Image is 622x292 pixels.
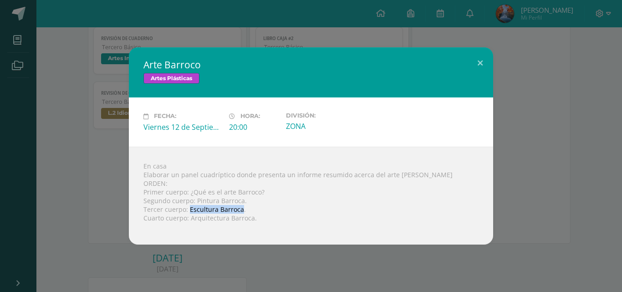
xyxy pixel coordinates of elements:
span: Hora: [240,113,260,120]
span: Fecha: [154,113,176,120]
button: Close (Esc) [467,47,493,78]
div: 20:00 [229,122,279,132]
span: Artes Plásticas [143,73,199,84]
div: En casa Elaborar un panel cuadríptico donde presenta un informe resumido acerca del arte [PERSON_... [129,147,493,245]
div: ZONA [286,121,364,131]
div: Viernes 12 de Septiembre [143,122,222,132]
h2: Arte Barroco [143,58,479,71]
label: División: [286,112,364,119]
